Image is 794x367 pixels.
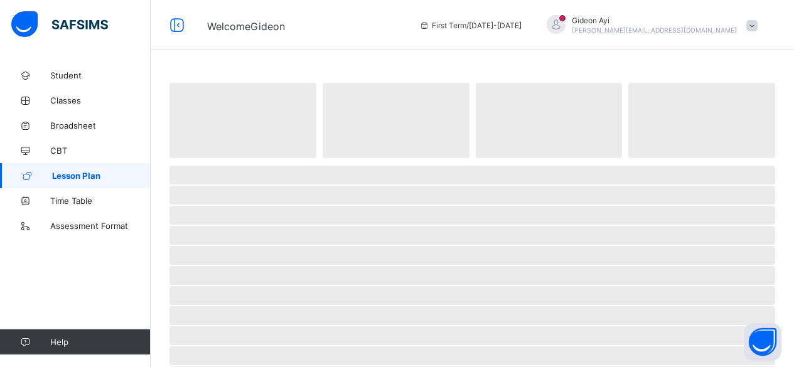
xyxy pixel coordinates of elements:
span: Assessment Format [50,221,151,231]
span: ‌ [476,83,623,158]
span: ‌ [169,166,775,184]
span: ‌ [169,186,775,205]
span: ‌ [169,346,775,365]
span: ‌ [169,266,775,285]
span: Welcome Gideon [207,20,285,33]
span: Broadsheet [50,120,151,130]
span: ‌ [169,286,775,305]
img: safsims [11,11,108,38]
span: Time Table [50,196,151,206]
span: ‌ [169,246,775,265]
span: ‌ [169,226,775,245]
span: Help [50,337,150,347]
span: Classes [50,95,151,105]
span: Gideon Ayi [572,16,737,25]
span: session/term information [419,21,522,30]
div: GideonAyi [534,15,764,36]
span: ‌ [628,83,775,158]
span: ‌ [169,83,316,158]
span: ‌ [169,326,775,345]
span: Lesson Plan [52,171,151,181]
span: ‌ [169,206,775,225]
span: ‌ [323,83,469,158]
span: CBT [50,146,151,156]
span: [PERSON_NAME][EMAIL_ADDRESS][DOMAIN_NAME] [572,26,737,34]
button: Open asap [744,323,781,361]
span: Student [50,70,151,80]
span: ‌ [169,306,775,325]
